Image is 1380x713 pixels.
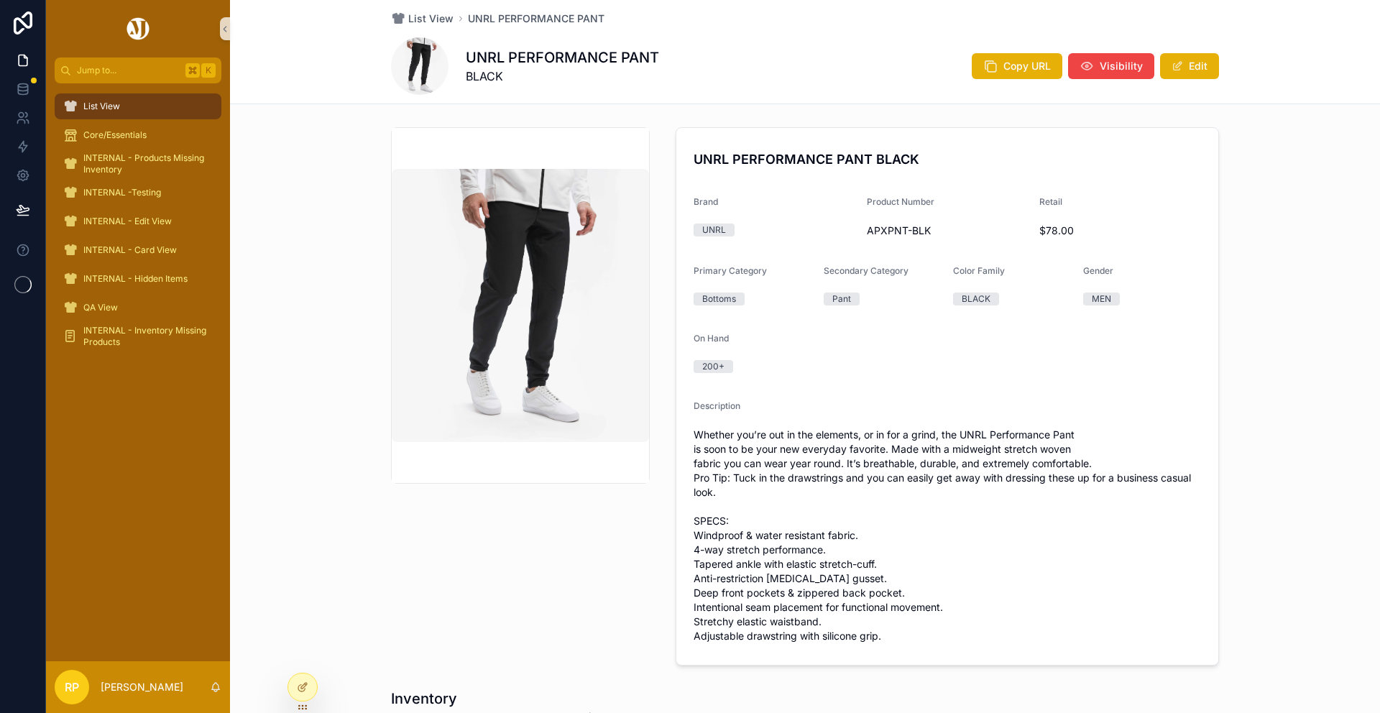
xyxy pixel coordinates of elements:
[867,196,934,207] span: Product Number
[962,293,990,305] div: BLACK
[83,216,172,227] span: INTERNAL - Edit View
[1092,293,1111,305] div: MEN
[124,17,152,40] img: App logo
[694,428,1201,643] span: Whether you’re out in the elements, or in for a grind, the UNRL Performance Pant is soon to be yo...
[46,83,230,368] div: scrollable content
[694,149,1201,169] h4: UNRL PERFORMANCE PANT BLACK
[83,244,177,256] span: INTERNAL - Card View
[1039,224,1201,238] span: $78.00
[694,333,729,344] span: On Hand
[83,129,147,141] span: Core/Essentials
[702,360,724,373] div: 200+
[83,325,207,348] span: INTERNAL - Inventory Missing Products
[83,273,188,285] span: INTERNAL - Hidden Items
[466,68,659,85] span: BLACK
[972,53,1062,79] button: Copy URL
[1160,53,1219,79] button: Edit
[468,11,604,26] a: UNRL PERFORMANCE PANT
[702,293,736,305] div: Bottoms
[408,11,454,26] span: List View
[83,101,120,112] span: List View
[55,180,221,206] a: INTERNAL -Testing
[83,187,161,198] span: INTERNAL -Testing
[824,265,908,276] span: Secondary Category
[101,680,183,694] p: [PERSON_NAME]
[694,400,740,411] span: Description
[55,122,221,148] a: Core/Essentials
[83,302,118,313] span: QA View
[1100,59,1143,73] span: Visibility
[203,65,214,76] span: K
[55,295,221,321] a: QA View
[55,208,221,234] a: INTERNAL - Edit View
[694,265,767,276] span: Primary Category
[1083,265,1113,276] span: Gender
[55,57,221,83] button: Jump to...K
[953,265,1005,276] span: Color Family
[1039,196,1062,207] span: Retail
[391,689,688,709] h1: Inventory
[65,678,79,696] span: RP
[694,196,718,207] span: Brand
[55,151,221,177] a: INTERNAL - Products Missing Inventory
[55,93,221,119] a: List View
[55,266,221,292] a: INTERNAL - Hidden Items
[1003,59,1051,73] span: Copy URL
[867,224,1029,238] span: APXPNT-BLK
[77,65,180,76] span: Jump to...
[702,224,726,236] div: UNRL
[392,169,649,442] img: ApexPant_Black_3_f5be1550-4e6f-4bd1-810e-0cb4664d0335_2048x2048.webp
[1068,53,1154,79] button: Visibility
[55,323,221,349] a: INTERNAL - Inventory Missing Products
[832,293,851,305] div: Pant
[83,152,207,175] span: INTERNAL - Products Missing Inventory
[391,11,454,26] a: List View
[55,237,221,263] a: INTERNAL - Card View
[466,47,659,68] h1: UNRL PERFORMANCE PANT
